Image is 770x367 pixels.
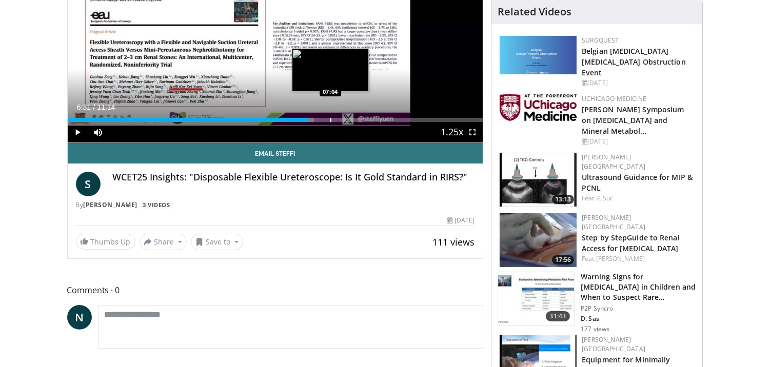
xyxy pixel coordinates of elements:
button: Mute [88,122,109,142]
a: 3 Videos [140,200,173,209]
a: Thumbs Up [76,234,135,250]
img: ae74b246-eda0-4548-a041-8444a00e0b2d.150x105_q85_crop-smart_upscale.jpg [500,153,577,207]
img: image.jpeg [292,49,369,92]
img: be78edef-9c83-4ca4-81c3-bb590ce75b9a.150x105_q85_crop-smart_upscale.jpg [500,213,577,267]
span: 17:56 [552,255,574,264]
h3: Warning Signs for [MEDICAL_DATA] in Children and When to Suspect Rare… [581,272,696,302]
a: Surgquest [582,36,619,45]
a: Ultrasound Guidance for MIP & PCNL [582,172,693,193]
button: Share [140,234,187,250]
button: Fullscreen [462,122,483,142]
a: [PERSON_NAME] Symposium on [MEDICAL_DATA] and Mineral Metabol… [582,105,684,136]
span: 13:13 [552,195,574,204]
a: R. Sur [596,194,613,202]
a: Belgian [MEDICAL_DATA] [MEDICAL_DATA] Obstruction Event [582,46,686,77]
span: 31:43 [546,311,570,321]
p: P2P Syncro [581,304,696,313]
span: 6:31 [77,103,91,111]
span: / [93,103,95,111]
div: [DATE] [582,78,694,88]
a: N [67,305,92,330]
button: Playback Rate [442,122,462,142]
div: [DATE] [582,137,694,146]
img: 08d442d2-9bc4-4584-b7ef-4efa69e0f34c.png.150x105_q85_autocrop_double_scale_upscale_version-0.2.png [500,36,577,74]
a: UChicago Medicine [582,94,646,103]
div: Progress Bar [68,118,483,122]
p: 177 views [581,325,609,333]
h4: Related Videos [498,6,571,18]
span: 11:14 [97,103,115,111]
a: S [76,172,101,196]
button: Play [68,122,88,142]
a: [PERSON_NAME] [GEOGRAPHIC_DATA] [582,213,645,231]
a: 13:13 [500,153,577,207]
h4: WCET25 Insights: "Disposable Flexible Ureteroscope: Is It Gold Standard in RIRS?" [113,172,475,183]
button: Save to [191,234,243,250]
span: 111 views [432,236,475,248]
div: [DATE] [447,216,475,225]
a: [PERSON_NAME] [GEOGRAPHIC_DATA] [582,335,645,353]
a: Step by StepGuide to Renal Access for [MEDICAL_DATA] [582,233,680,253]
div: Feat. [582,194,694,203]
span: Comments 0 [67,283,484,297]
a: [PERSON_NAME] [596,254,645,263]
a: 31:43 Warning Signs for [MEDICAL_DATA] in Children and When to Suspect Rare… P2P Syncro D. Sas 17... [498,272,696,333]
div: By [76,200,475,210]
a: [PERSON_NAME] [GEOGRAPHIC_DATA] [582,153,645,171]
img: 5f87bdfb-7fdf-48f0-85f3-b6bcda6427bf.jpg.150x105_q85_autocrop_double_scale_upscale_version-0.2.jpg [500,94,577,121]
a: Email Steffi [68,143,483,164]
p: D. Sas [581,315,696,323]
img: b1bc6859-4bdd-4be1-8442-b8b8c53ce8a1.150x105_q85_crop-smart_upscale.jpg [498,272,574,325]
a: 17:56 [500,213,577,267]
div: Feat. [582,254,694,263]
a: [PERSON_NAME] [84,200,138,209]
